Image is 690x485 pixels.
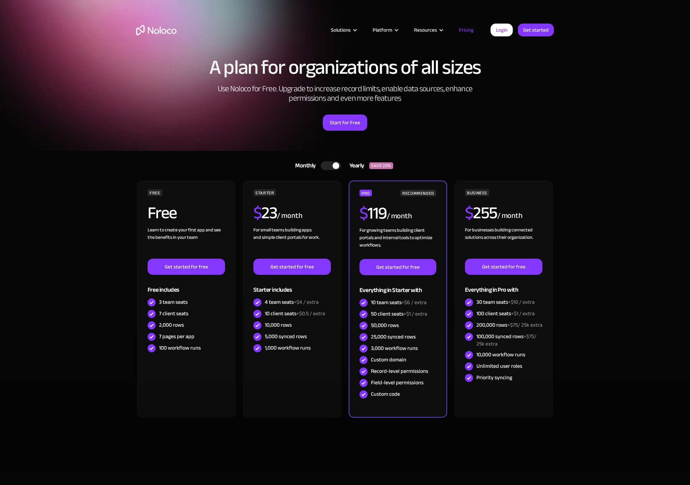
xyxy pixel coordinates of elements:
div: Monthly [287,161,321,171]
span: $ [359,197,368,229]
div: 7 pages per app [159,333,194,340]
h2: 23 [253,204,277,221]
div: 4 team seats [265,298,319,306]
div: 100 workflow runs [159,344,201,352]
div: 100 client seats [476,310,535,317]
div: 1,000 workflow runs [265,344,311,352]
h2: 255 [465,204,497,221]
div: Record-level permissions [371,367,428,375]
div: Resources [414,26,437,34]
h2: Use Noloco for Free. Upgrade to increase record limits, enable data sources, enhance permissions ... [210,84,480,103]
span: +$10 / extra [508,297,535,307]
a: Start for Free [323,115,367,131]
div: BUSINESS [465,189,489,196]
div: 10 client seats [265,310,325,317]
div: STARTER [253,189,276,196]
div: Everything in Starter with [359,275,436,297]
div: For growing teams building client portals and internal tools to optimize workflows. [359,227,436,259]
div: Priority syncing [476,374,512,381]
a: Login [491,24,513,36]
div: 100,000 synced rows [476,333,542,348]
div: For small teams building apps and simple client portals for work. ‍ [253,226,331,259]
div: Resources [406,26,450,34]
a: Get started for free [253,259,331,275]
div: 30 team seats [476,298,535,306]
h2: Free [148,204,177,221]
div: Solutions [322,26,364,34]
div: Free includes [148,275,225,297]
div: Field-level permissions [371,379,424,386]
div: 200,000 rows [476,321,542,329]
span: $ [465,197,473,229]
div: 10 team seats [371,299,427,306]
span: +$75/ 25k extra [507,320,542,330]
div: / month [277,211,302,221]
div: FREE [148,189,162,196]
div: PRO [359,190,372,196]
a: Get started for free [359,259,436,275]
div: Platform [364,26,406,34]
span: +$0.5 / extra [296,309,325,319]
div: 3 team seats [159,298,188,306]
div: Platform [373,26,392,34]
div: Starter includes [253,275,331,297]
div: Learn to create your first app and see the benefits in your team ‍ [148,226,225,259]
h1: A plan for organizations of all sizes [136,57,554,77]
div: Everything in Pro with [465,275,542,297]
div: 10,000 rows [265,321,292,329]
div: / month [387,211,412,222]
div: 25,000 synced rows [371,333,416,341]
div: SAVE 20% [369,162,393,169]
span: +$4 / extra [294,297,319,307]
span: +$6 / extra [402,297,427,308]
a: Get started [518,24,554,36]
div: 50 client seats [371,310,427,318]
span: +$1 / extra [404,309,427,319]
div: 7 client seats [159,310,188,317]
div: Solutions [331,26,351,34]
div: 3,000 workflow runs [371,345,418,352]
span: +$75/ 25k extra [476,331,536,349]
div: For businesses building connected solutions across their organization. ‍ [465,226,542,259]
div: 50,000 rows [371,322,399,329]
span: $ [253,197,262,229]
a: Pricing [450,26,482,34]
div: Custom domain [371,356,406,363]
span: +$1 / extra [511,309,535,319]
div: Custom code [371,390,400,398]
div: 2,000 rows [159,321,184,329]
h2: 119 [359,205,387,222]
a: Get started for free [465,259,542,275]
a: home [136,25,177,35]
div: Unlimited user roles [476,362,522,370]
div: RECOMMENDED [400,190,436,196]
div: 10,000 workflow runs [476,351,525,358]
div: Yearly [341,161,369,171]
div: 5,000 synced rows [265,333,307,340]
a: Get started for free [148,259,225,275]
div: / month [497,211,523,221]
